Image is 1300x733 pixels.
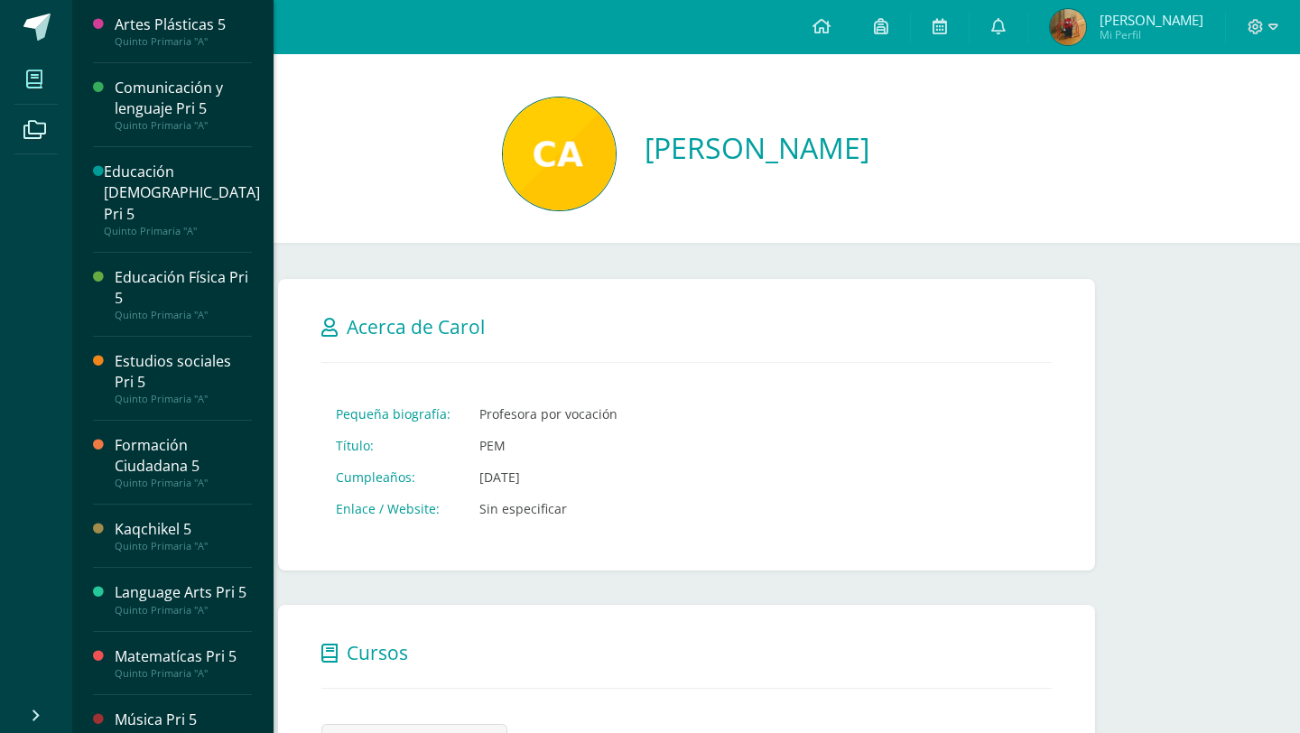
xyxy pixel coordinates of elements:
[347,640,408,665] span: Cursos
[503,97,616,210] img: d2db10de14552c4b371f094d04ced0a3.png
[321,493,465,524] td: Enlace / Website:
[104,225,260,237] div: Quinto Primaria "A"
[115,309,252,321] div: Quinto Primaria "A"
[1050,9,1086,45] img: f779a4e8ad232e87fc701809dd56c7cb.png
[115,519,252,552] a: Kaqchikel 5Quinto Primaria "A"
[465,430,632,461] td: PEM
[1100,11,1203,29] span: [PERSON_NAME]
[347,314,485,339] span: Acerca de Carol
[115,710,252,730] div: Música Pri 5
[104,162,260,237] a: Educación [DEMOGRAPHIC_DATA] Pri 5Quinto Primaria "A"
[115,667,252,680] div: Quinto Primaria "A"
[465,398,632,430] td: Profesora por vocación
[115,582,252,616] a: Language Arts Pri 5Quinto Primaria "A"
[321,398,465,430] td: Pequeña biografía:
[115,477,252,489] div: Quinto Primaria "A"
[115,35,252,48] div: Quinto Primaria "A"
[115,393,252,405] div: Quinto Primaria "A"
[115,646,252,680] a: Matematícas Pri 5Quinto Primaria "A"
[465,461,632,493] td: [DATE]
[115,435,252,477] div: Formación Ciudadana 5
[115,119,252,132] div: Quinto Primaria "A"
[115,540,252,552] div: Quinto Primaria "A"
[115,582,252,603] div: Language Arts Pri 5
[321,430,465,461] td: Título:
[465,493,632,524] td: Sin especificar
[115,604,252,617] div: Quinto Primaria "A"
[115,78,252,119] div: Comunicación y lenguaje Pri 5
[321,461,465,493] td: Cumpleaños:
[115,435,252,489] a: Formación Ciudadana 5Quinto Primaria "A"
[115,14,252,35] div: Artes Plásticas 5
[1100,27,1203,42] span: Mi Perfil
[115,267,252,309] div: Educación Física Pri 5
[115,646,252,667] div: Matematícas Pri 5
[115,267,252,321] a: Educación Física Pri 5Quinto Primaria "A"
[645,128,869,167] a: [PERSON_NAME]
[115,351,252,393] div: Estudios sociales Pri 5
[115,78,252,132] a: Comunicación y lenguaje Pri 5Quinto Primaria "A"
[115,14,252,48] a: Artes Plásticas 5Quinto Primaria "A"
[104,162,260,224] div: Educación [DEMOGRAPHIC_DATA] Pri 5
[115,351,252,405] a: Estudios sociales Pri 5Quinto Primaria "A"
[115,519,252,540] div: Kaqchikel 5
